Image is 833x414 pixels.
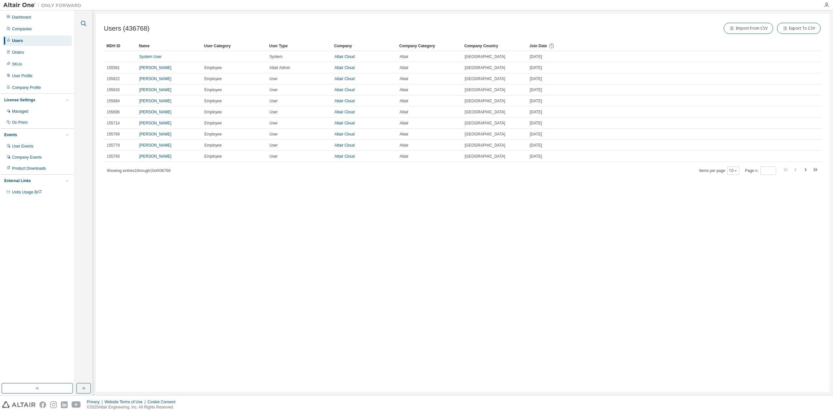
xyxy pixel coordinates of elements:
[729,168,738,173] button: 10
[269,41,329,51] div: User Type
[400,154,408,159] span: Altair
[12,85,41,90] div: Company Profile
[204,109,222,115] span: Employee
[269,121,278,126] span: User
[335,77,355,81] a: Altair Cloud
[724,23,773,34] button: Import From CSV
[465,98,505,104] span: [GEOGRAPHIC_DATA]
[335,121,355,125] a: Altair Cloud
[139,132,171,136] a: [PERSON_NAME]
[400,87,408,93] span: Altair
[12,144,33,149] div: User Events
[3,2,85,8] img: Altair One
[335,143,355,148] a: Altair Cloud
[204,143,222,148] span: Employee
[104,25,150,32] span: Users (436768)
[335,132,355,136] a: Altair Cloud
[87,399,104,405] div: Privacy
[465,76,505,81] span: [GEOGRAPHIC_DATA]
[399,41,459,51] div: Company Category
[400,121,408,126] span: Altair
[107,168,171,173] span: Showing entries 1 through 10 of 436768
[465,109,505,115] span: [GEOGRAPHIC_DATA]
[400,65,408,70] span: Altair
[104,399,147,405] div: Website Terms of Use
[2,401,35,408] img: altair_logo.svg
[400,54,408,59] span: Altair
[139,41,199,51] div: Name
[269,87,278,93] span: User
[465,154,505,159] span: [GEOGRAPHIC_DATA]
[4,97,35,103] div: License Settings
[139,88,171,92] a: [PERSON_NAME]
[465,87,505,93] span: [GEOGRAPHIC_DATA]
[107,65,120,70] span: 155581
[269,65,290,70] span: Altair Admin
[12,50,24,55] div: Orders
[107,98,120,104] span: 155684
[530,132,542,137] span: [DATE]
[139,54,162,59] a: System User
[335,65,355,70] a: Altair Cloud
[107,109,120,115] span: 155696
[139,99,171,103] a: [PERSON_NAME]
[61,401,68,408] img: linkedin.svg
[400,98,408,104] span: Altair
[12,155,42,160] div: Company Events
[530,98,542,104] span: [DATE]
[147,399,179,405] div: Cookie Consent
[12,15,31,20] div: Dashboard
[12,120,28,125] div: On Prem
[530,143,542,148] span: [DATE]
[12,109,28,114] div: Managed
[269,154,278,159] span: User
[530,154,542,159] span: [DATE]
[204,76,222,81] span: Employee
[12,62,22,67] div: SKUs
[139,121,171,125] a: [PERSON_NAME]
[530,54,542,59] span: [DATE]
[204,132,222,137] span: Employee
[204,98,222,104] span: Employee
[335,88,355,92] a: Altair Cloud
[464,41,524,51] div: Company Country
[139,65,171,70] a: [PERSON_NAME]
[4,132,17,137] div: Events
[530,109,542,115] span: [DATE]
[72,401,81,408] img: youtube.svg
[465,132,505,137] span: [GEOGRAPHIC_DATA]
[107,87,120,93] span: 155633
[204,154,222,159] span: Employee
[335,54,355,59] a: Altair Cloud
[12,73,33,79] div: User Profile
[12,26,32,32] div: Companies
[39,401,46,408] img: facebook.svg
[87,405,179,410] p: © 2025 Altair Engineering, Inc. All Rights Reserved.
[334,41,394,51] div: Company
[139,110,171,114] a: [PERSON_NAME]
[269,143,278,148] span: User
[50,401,57,408] img: instagram.svg
[400,76,408,81] span: Altair
[204,65,222,70] span: Employee
[465,121,505,126] span: [GEOGRAPHIC_DATA]
[465,65,505,70] span: [GEOGRAPHIC_DATA]
[530,65,542,70] span: [DATE]
[269,54,282,59] span: System
[745,166,776,175] span: Page n.
[269,109,278,115] span: User
[12,166,46,171] div: Product Downloads
[106,41,134,51] div: MDH ID
[529,44,547,48] span: Join Date
[335,110,355,114] a: Altair Cloud
[204,41,264,51] div: User Category
[400,143,408,148] span: Altair
[465,143,505,148] span: [GEOGRAPHIC_DATA]
[107,76,120,81] span: 155622
[107,132,120,137] span: 155769
[107,154,120,159] span: 155793
[269,132,278,137] span: User
[699,166,739,175] span: Items per page
[12,190,42,194] span: Units Usage BI
[139,154,171,159] a: [PERSON_NAME]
